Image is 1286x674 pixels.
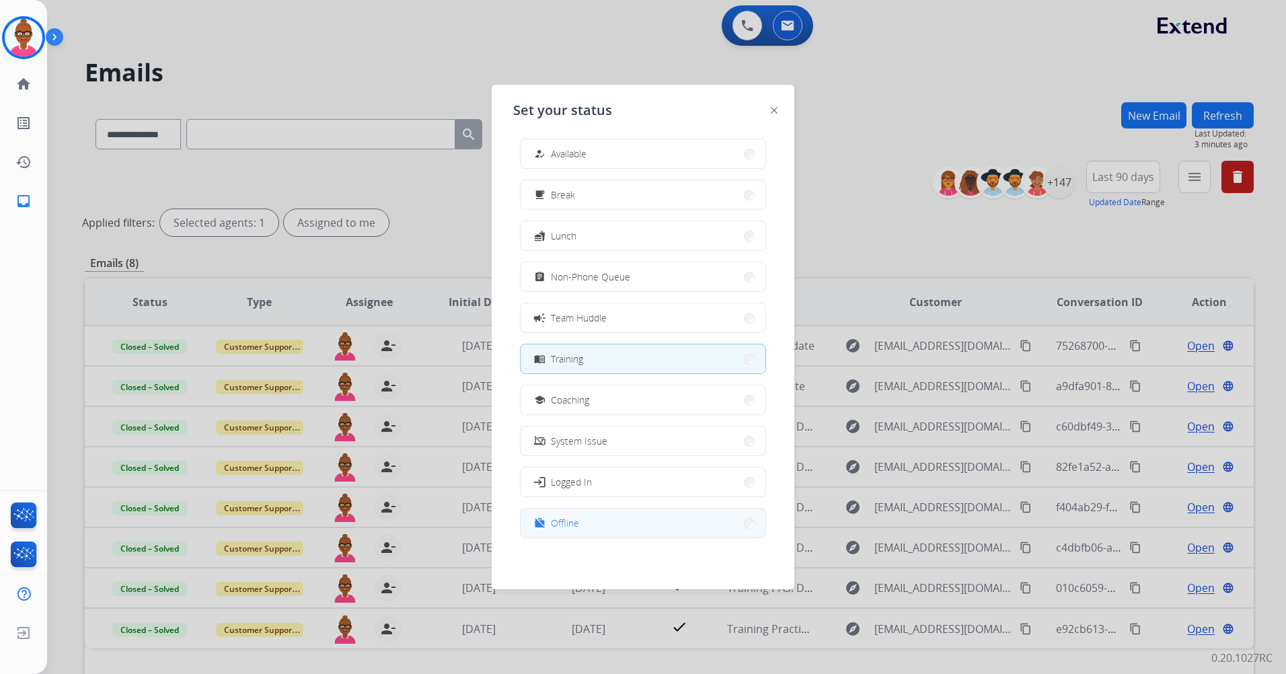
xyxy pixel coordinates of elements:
button: Available [521,139,765,168]
span: Lunch [551,229,576,243]
mat-icon: free_breakfast [534,189,545,200]
span: Set your status [513,101,612,120]
mat-icon: list_alt [15,115,32,131]
button: Break [521,180,765,209]
button: Training [521,344,765,373]
button: Team Huddle [521,303,765,332]
mat-icon: inbox [15,193,32,209]
span: Coaching [551,393,589,407]
mat-icon: how_to_reg [534,148,545,159]
mat-icon: history [15,154,32,170]
mat-icon: phonelink_off [534,435,545,447]
mat-icon: login [533,475,546,488]
mat-icon: assignment [534,271,545,283]
button: Non-Phone Queue [521,262,765,291]
span: Available [551,147,587,161]
button: Lunch [521,221,765,250]
button: Coaching [521,385,765,414]
span: Logged In [551,475,592,489]
span: Non-Phone Queue [551,270,630,284]
img: avatar [5,19,42,57]
span: System Issue [551,434,607,448]
button: Logged In [521,467,765,496]
button: Offline [521,509,765,537]
span: Team Huddle [551,311,607,325]
span: Offline [551,516,579,530]
mat-icon: home [15,76,32,92]
span: Training [551,352,583,366]
mat-icon: fastfood [534,230,545,241]
mat-icon: school [534,394,545,406]
img: close-button [771,107,778,114]
mat-icon: menu_book [534,353,545,365]
span: Break [551,188,575,202]
mat-icon: work_off [534,517,545,529]
p: 0.20.1027RC [1211,650,1273,666]
button: System Issue [521,426,765,455]
mat-icon: campaign [533,311,546,324]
